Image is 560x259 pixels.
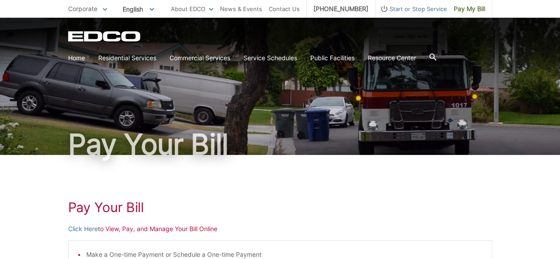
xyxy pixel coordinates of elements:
h1: Pay Your Bill [68,199,492,215]
a: Contact Us [269,4,300,14]
a: Resource Center [368,53,416,63]
h1: Pay Your Bill [68,130,492,158]
span: English [116,2,161,16]
a: Click Here [68,224,98,234]
a: Public Facilities [310,53,355,63]
a: Service Schedules [243,53,297,63]
a: Residential Services [98,53,156,63]
span: Pay My Bill [454,4,485,14]
a: News & Events [220,4,262,14]
a: EDCD logo. Return to the homepage. [68,31,142,42]
a: Commercial Services [170,53,230,63]
span: Corporate [68,5,97,12]
a: Home [68,53,85,63]
p: to View, Pay, and Manage Your Bill Online [68,224,492,234]
a: About EDCO [171,4,213,14]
